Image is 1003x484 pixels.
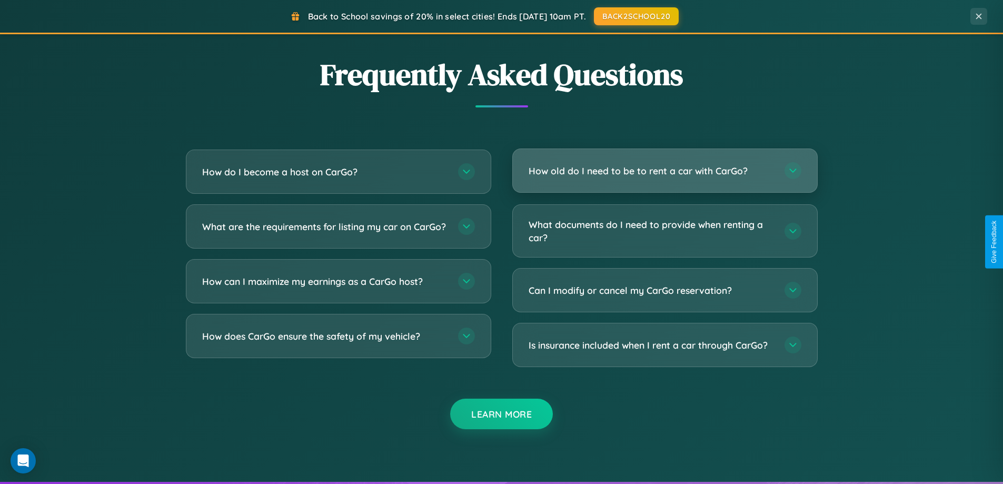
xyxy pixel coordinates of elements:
h2: Frequently Asked Questions [186,54,818,95]
h3: How old do I need to be to rent a car with CarGo? [529,164,774,177]
h3: Can I modify or cancel my CarGo reservation? [529,284,774,297]
div: Open Intercom Messenger [11,448,36,473]
h3: What documents do I need to provide when renting a car? [529,218,774,244]
h3: How do I become a host on CarGo? [202,165,448,179]
h3: What are the requirements for listing my car on CarGo? [202,220,448,233]
div: Give Feedback [990,221,998,263]
button: Learn More [450,399,553,429]
span: Back to School savings of 20% in select cities! Ends [DATE] 10am PT. [308,11,586,22]
h3: Is insurance included when I rent a car through CarGo? [529,339,774,352]
button: BACK2SCHOOL20 [594,7,679,25]
h3: How does CarGo ensure the safety of my vehicle? [202,330,448,343]
h3: How can I maximize my earnings as a CarGo host? [202,275,448,288]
